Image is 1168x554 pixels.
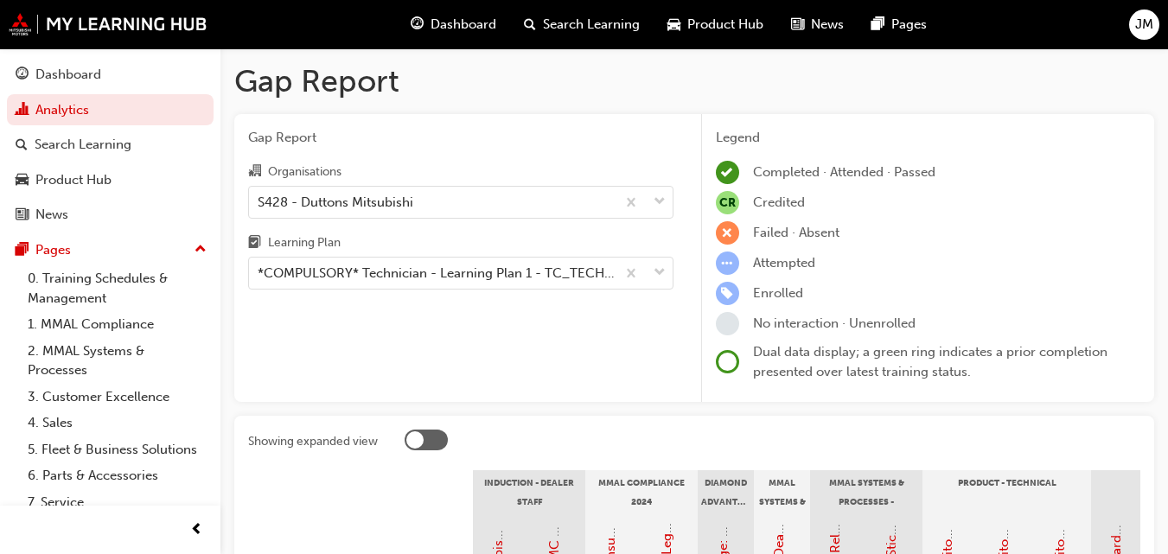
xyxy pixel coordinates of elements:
[654,191,666,213] span: down-icon
[16,137,28,153] span: search-icon
[654,7,777,42] a: car-iconProduct Hub
[268,234,341,252] div: Learning Plan
[654,262,666,284] span: down-icon
[543,15,640,35] span: Search Learning
[16,243,29,258] span: pages-icon
[753,255,815,271] span: Attempted
[258,264,617,283] div: *COMPULSORY* Technician - Learning Plan 1 - TC_TECH_CLP
[248,164,261,180] span: organisation-icon
[7,234,214,266] button: Pages
[922,470,1091,513] div: Product - Technical
[585,470,698,513] div: MMAL Compliance 2024
[268,163,341,181] div: Organisations
[258,192,413,212] div: S428 - Duttons Mitsubishi
[195,239,207,261] span: up-icon
[35,65,101,85] div: Dashboard
[35,135,131,155] div: Search Learning
[16,67,29,83] span: guage-icon
[1129,10,1159,40] button: JM
[753,344,1107,379] span: Dual data display; a green ring indicates a prior completion presented over latest training status.
[777,7,858,42] a: news-iconNews
[716,312,739,335] span: learningRecordVerb_NONE-icon
[524,14,536,35] span: search-icon
[431,15,496,35] span: Dashboard
[716,161,739,184] span: learningRecordVerb_COMPLETE-icon
[891,15,927,35] span: Pages
[7,164,214,196] a: Product Hub
[248,236,261,252] span: learningplan-icon
[667,14,680,35] span: car-icon
[810,470,922,513] div: MMAL Systems & Processes - Technical
[397,7,510,42] a: guage-iconDashboard
[7,199,214,231] a: News
[687,15,763,35] span: Product Hub
[698,470,754,513] div: Diamond Advantage - Fundamentals
[871,14,884,35] span: pages-icon
[7,55,214,234] button: DashboardAnalyticsSearch LearningProduct HubNews
[1135,15,1153,35] span: JM
[7,59,214,91] a: Dashboard
[21,489,214,516] a: 7. Service
[753,285,803,301] span: Enrolled
[753,164,935,180] span: Completed · Attended · Passed
[35,170,112,190] div: Product Hub
[9,13,207,35] img: mmal
[716,191,739,214] span: null-icon
[754,470,810,513] div: MMAL Systems & Processes - General
[473,470,585,513] div: Induction - Dealer Staff
[791,14,804,35] span: news-icon
[16,173,29,188] span: car-icon
[716,252,739,275] span: learningRecordVerb_ATTEMPT-icon
[248,433,378,450] div: Showing expanded view
[234,62,1154,100] h1: Gap Report
[35,240,71,260] div: Pages
[35,205,68,225] div: News
[248,128,673,148] span: Gap Report
[858,7,941,42] a: pages-iconPages
[16,103,29,118] span: chart-icon
[21,311,214,338] a: 1. MMAL Compliance
[21,338,214,384] a: 2. MMAL Systems & Processes
[753,315,916,331] span: No interaction · Unenrolled
[190,519,203,541] span: prev-icon
[510,7,654,42] a: search-iconSearch Learning
[411,14,424,35] span: guage-icon
[21,265,214,311] a: 0. Training Schedules & Management
[21,384,214,411] a: 3. Customer Excellence
[21,462,214,489] a: 6. Parts & Accessories
[753,194,805,210] span: Credited
[7,129,214,161] a: Search Learning
[21,436,214,463] a: 5. Fleet & Business Solutions
[7,94,214,126] a: Analytics
[716,128,1140,148] div: Legend
[716,282,739,305] span: learningRecordVerb_ENROLL-icon
[811,15,844,35] span: News
[716,221,739,245] span: learningRecordVerb_FAIL-icon
[753,225,839,240] span: Failed · Absent
[21,410,214,436] a: 4. Sales
[16,207,29,223] span: news-icon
